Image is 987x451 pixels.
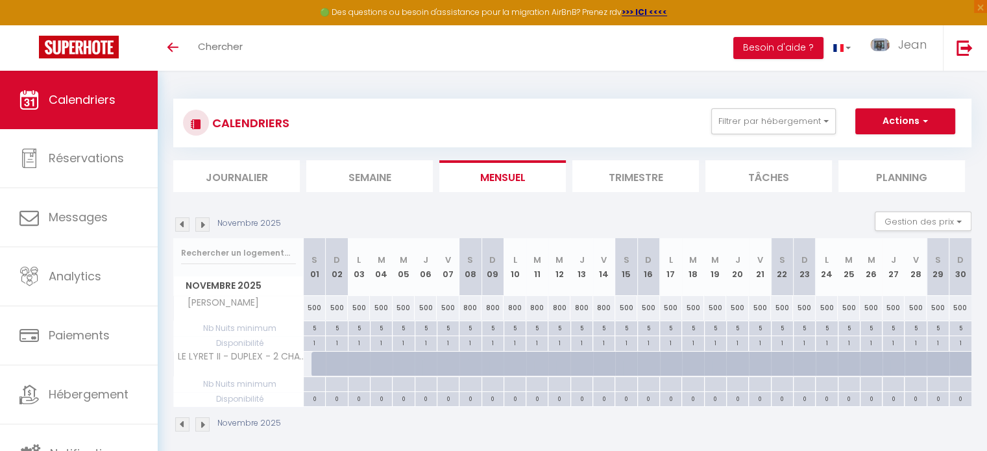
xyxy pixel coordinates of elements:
[393,296,415,320] div: 500
[660,238,682,296] th: 17
[548,238,570,296] th: 12
[733,37,823,59] button: Besoin d'aide ?
[571,321,592,334] div: 5
[533,254,541,266] abbr: M
[326,238,348,296] th: 02
[174,276,303,295] span: Novembre 2025
[593,392,615,404] div: 0
[437,321,459,334] div: 5
[682,238,704,296] th: 18
[779,254,785,266] abbr: S
[459,336,481,348] div: 1
[378,254,385,266] abbr: M
[526,336,548,348] div: 1
[905,321,926,334] div: 5
[370,296,392,320] div: 500
[860,238,882,296] th: 26
[726,238,748,296] th: 20
[482,392,504,404] div: 0
[504,321,526,334] div: 5
[624,254,629,266] abbr: S
[838,392,860,404] div: 0
[845,254,853,266] abbr: M
[334,254,340,266] abbr: D
[526,392,548,404] div: 0
[689,254,697,266] abbr: M
[772,336,793,348] div: 1
[705,336,726,348] div: 1
[705,321,726,334] div: 5
[371,336,392,348] div: 1
[304,321,325,334] div: 5
[682,296,704,320] div: 500
[459,296,481,320] div: 800
[459,392,481,404] div: 0
[749,321,770,334] div: 5
[927,321,949,334] div: 5
[370,238,392,296] th: 04
[949,296,971,320] div: 500
[571,336,592,348] div: 1
[638,392,659,404] div: 0
[622,6,667,18] a: >>> ICI <<<<
[660,321,681,334] div: 5
[217,217,281,230] p: Novembre 2025
[217,417,281,430] p: Novembre 2025
[209,108,289,138] h3: CALENDRIERS
[898,36,927,53] span: Jean
[593,296,615,320] div: 800
[548,336,570,348] div: 1
[459,321,481,334] div: 5
[304,238,326,296] th: 01
[949,238,971,296] th: 30
[572,160,699,192] li: Trimestre
[801,254,808,266] abbr: D
[570,238,592,296] th: 13
[504,238,526,296] th: 10
[188,25,252,71] a: Chercher
[927,296,949,320] div: 500
[548,321,570,334] div: 5
[735,254,740,266] abbr: J
[526,296,548,320] div: 800
[638,321,659,334] div: 5
[838,238,860,296] th: 25
[927,238,949,296] th: 29
[704,238,726,296] th: 19
[883,238,905,296] th: 27
[793,238,815,296] th: 23
[504,392,526,404] div: 0
[371,321,392,334] div: 5
[883,392,904,404] div: 0
[867,254,875,266] abbr: M
[860,336,882,348] div: 1
[883,321,904,334] div: 5
[371,392,392,404] div: 0
[555,254,563,266] abbr: M
[816,336,837,348] div: 1
[794,321,815,334] div: 5
[481,296,504,320] div: 800
[927,336,949,348] div: 1
[749,392,770,404] div: 0
[749,238,771,296] th: 21
[445,254,451,266] abbr: V
[794,336,815,348] div: 1
[957,40,973,56] img: logout
[489,254,496,266] abbr: D
[601,254,607,266] abbr: V
[49,150,124,166] span: Réservations
[437,392,459,404] div: 0
[593,336,615,348] div: 1
[705,392,726,404] div: 0
[326,336,347,348] div: 1
[357,254,361,266] abbr: L
[669,254,673,266] abbr: L
[905,296,927,320] div: 500
[704,296,726,320] div: 500
[615,392,637,404] div: 0
[326,392,347,404] div: 0
[326,296,348,320] div: 500
[571,392,592,404] div: 0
